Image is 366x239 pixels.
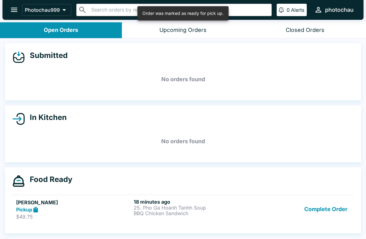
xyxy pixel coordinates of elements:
button: photochau [312,3,356,16]
button: Complete Order [302,199,350,220]
h4: In Kitchen [25,113,67,122]
div: Closed Orders [286,27,324,34]
a: [PERSON_NAME]Pickup$49.7518 minutes ago25. Pho Ga Hoanh Tanhh SoupBBQ Chicken SandwichComplete Order [12,195,354,224]
p: Alerts [291,7,304,13]
p: $49.75 [16,214,131,220]
div: Order was marked as ready for pick up. [142,8,224,19]
h5: [PERSON_NAME] [16,199,131,206]
h5: No orders found [12,130,354,153]
div: Open Orders [44,27,78,34]
div: Upcoming Orders [159,27,207,34]
h4: Submitted [25,51,68,60]
div: photochau [325,6,354,14]
input: Search orders by name or phone number [89,6,269,14]
h4: Food Ready [25,175,72,184]
h6: 18 minutes ago [134,199,249,205]
button: Photochau999 [22,4,71,16]
h5: No orders found [12,68,354,91]
p: Photochau999 [25,7,60,13]
p: BBQ Chicken Sandwich [134,210,249,216]
button: open drawer [6,2,22,18]
p: 0 [287,7,290,13]
p: 25. Pho Ga Hoanh Tanhh Soup [134,205,249,210]
strong: Pickup [16,206,32,213]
